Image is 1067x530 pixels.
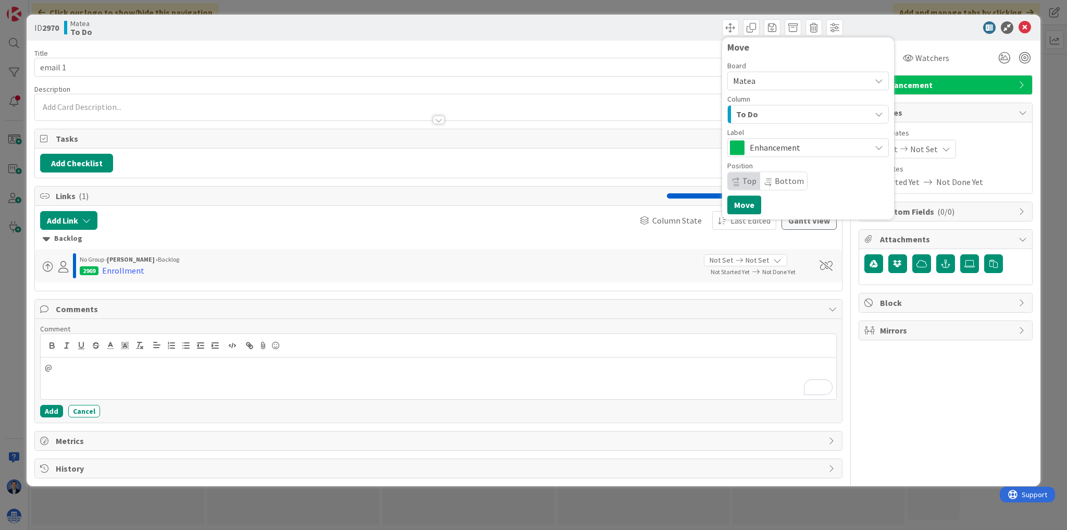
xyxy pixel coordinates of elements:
span: Comment [40,324,70,334]
span: Watchers [915,52,949,64]
button: Add Link [40,211,97,230]
span: ( 1 ) [79,191,89,201]
span: Not Set [710,255,733,266]
span: Block [880,297,1013,309]
span: Mirrors [880,324,1013,337]
div: Move [727,42,889,53]
button: Cancel [68,405,100,417]
span: Links [56,190,662,202]
button: Add Checklist [40,154,113,172]
b: To Do [70,28,92,36]
span: Top [742,176,756,186]
p: @ [45,362,832,374]
input: type card name here... [34,58,842,77]
span: Backlog [158,255,179,263]
span: Label [727,129,744,136]
span: Custom Fields [880,205,1013,218]
button: Add [40,405,63,417]
span: Board [727,62,746,69]
span: Comments [56,303,823,315]
span: History [56,462,823,475]
span: Tasks [56,132,823,145]
span: Description [34,84,70,94]
span: Not Done Yet [762,268,796,276]
span: Not Set [910,143,938,155]
span: Matea [733,76,755,86]
span: Not Done Yet [936,176,983,188]
span: Planned Dates [864,128,1027,139]
div: Enrollment [102,264,144,277]
button: Last Edited [712,211,776,230]
span: Dates [880,106,1013,119]
span: Attachments [880,233,1013,245]
span: ( 0/0 ) [937,206,954,217]
span: Last Edited [730,214,771,227]
span: Enhancement [750,140,865,155]
span: Column [727,95,750,103]
span: Bottom [775,176,804,186]
b: [PERSON_NAME] › [107,255,158,263]
div: Backlog [43,233,834,244]
button: To Do [727,105,889,124]
span: No Group › [80,255,107,263]
span: Not Started Yet [711,268,750,276]
label: Title [34,48,48,58]
span: Column State [652,214,702,227]
span: Support [22,2,47,14]
span: Not Set [746,255,769,266]
div: 2969 [80,266,98,275]
span: ID [34,21,59,34]
div: To enrich screen reader interactions, please activate Accessibility in Grammarly extension settings [41,358,836,399]
b: 2970 [42,22,59,33]
span: Position [727,162,753,169]
button: Gantt View [781,211,837,230]
span: To Do [736,107,758,121]
button: Move [727,195,761,214]
span: Enhancement [880,79,1013,91]
span: Actual Dates [864,164,1027,175]
span: Matea [70,19,92,28]
span: Metrics [56,435,823,447]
